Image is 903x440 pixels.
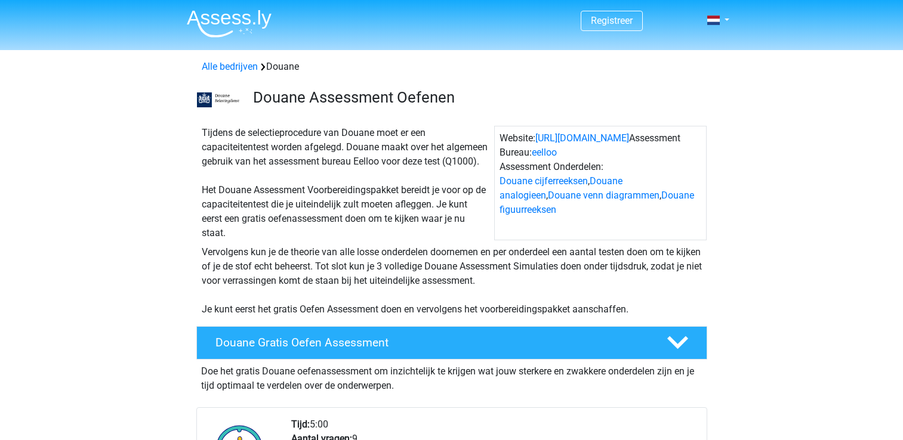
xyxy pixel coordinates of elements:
a: Douane cijferreeksen [500,175,588,187]
a: Douane Gratis Oefen Assessment [192,326,712,360]
a: [URL][DOMAIN_NAME] [535,132,629,144]
a: Douane venn diagrammen [548,190,659,201]
div: Vervolgens kun je de theorie van alle losse onderdelen doornemen en per onderdeel een aantal test... [197,245,707,317]
img: Assessly [187,10,272,38]
a: Alle bedrijven [202,61,258,72]
div: Website: Assessment Bureau: Assessment Onderdelen: , , , [494,126,707,240]
a: Registreer [591,15,633,26]
div: Doe het gratis Douane oefenassessment om inzichtelijk te krijgen wat jouw sterkere en zwakkere on... [196,360,707,393]
a: Douane analogieen [500,175,622,201]
b: Tijd: [291,419,310,430]
div: Tijdens de selectieprocedure van Douane moet er een capaciteitentest worden afgelegd. Douane maak... [197,126,494,240]
h3: Douane Assessment Oefenen [253,88,698,107]
div: Douane [197,60,707,74]
a: Douane figuurreeksen [500,190,694,215]
a: eelloo [532,147,557,158]
h4: Douane Gratis Oefen Assessment [215,336,648,349]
